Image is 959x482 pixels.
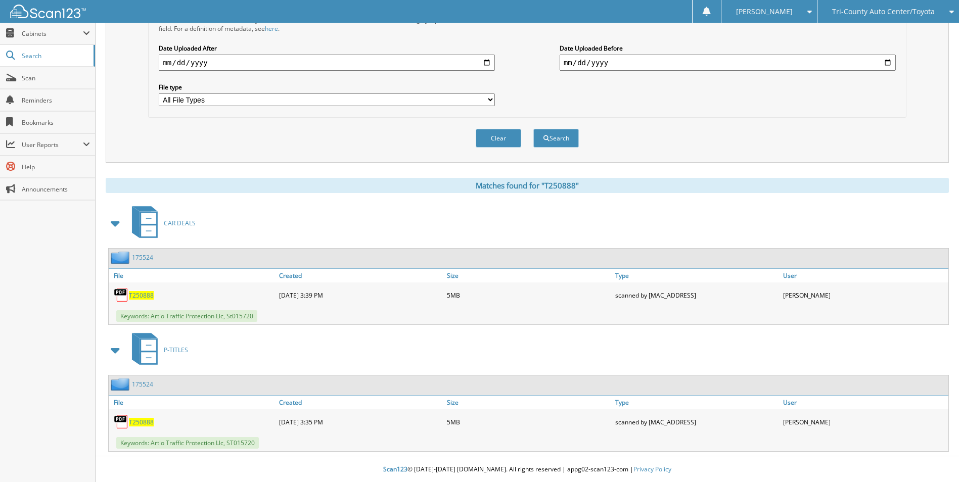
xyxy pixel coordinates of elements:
label: Date Uploaded After [159,44,495,53]
a: CAR DEALS [126,203,196,243]
a: User [781,396,948,409]
iframe: Chat Widget [908,433,959,482]
a: Privacy Policy [633,465,671,473]
a: P-TITLES [126,330,188,370]
span: Keywords: Artio Traffic Protection Llc, ST015720 [116,437,259,449]
div: All metadata fields are searched by default. Select a cabinet with metadata to enable filtering b... [159,16,495,33]
div: [DATE] 3:35 PM [277,412,444,432]
span: Keywords: Artio Traffic Protection Llc, St015720 [116,310,257,322]
a: T250888 [129,418,154,426]
div: Matches found for "T250888" [106,178,949,193]
a: User [781,269,948,282]
a: T250888 [129,291,154,300]
input: start [159,55,495,71]
span: User Reports [22,140,83,149]
span: Scan123 [383,465,407,473]
a: Type [613,269,781,282]
span: [PERSON_NAME] [736,9,793,15]
span: Scan [22,74,90,82]
span: Reminders [22,96,90,105]
span: CAR DEALS [164,219,196,227]
label: File type [159,83,495,91]
div: [DATE] 3:39 PM [277,285,444,305]
a: here [265,24,278,33]
a: File [109,396,277,409]
div: 5MB [444,412,612,432]
a: Size [444,269,612,282]
div: © [DATE]-[DATE] [DOMAIN_NAME]. All rights reserved | appg02-scan123-com | [96,457,959,482]
a: File [109,269,277,282]
span: Announcements [22,185,90,194]
button: Clear [476,129,521,148]
span: Tri-County Auto Center/Toyota [832,9,935,15]
img: scan123-logo-white.svg [10,5,86,18]
a: 175524 [132,380,153,389]
a: Size [444,396,612,409]
div: [PERSON_NAME] [781,412,948,432]
button: Search [533,129,579,148]
div: 5MB [444,285,612,305]
img: PDF.png [114,287,129,303]
div: scanned by [MAC_ADDRESS] [613,412,781,432]
a: 175524 [132,253,153,262]
div: scanned by [MAC_ADDRESS] [613,285,781,305]
span: Help [22,163,90,171]
span: Search [22,52,88,60]
div: [PERSON_NAME] [781,285,948,305]
span: P-TITLES [164,346,188,354]
input: end [560,55,896,71]
span: Bookmarks [22,118,90,127]
img: folder2.png [111,378,132,391]
span: Cabinets [22,29,83,38]
a: Type [613,396,781,409]
label: Date Uploaded Before [560,44,896,53]
a: Created [277,396,444,409]
a: Created [277,269,444,282]
img: folder2.png [111,251,132,264]
img: PDF.png [114,414,129,429]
